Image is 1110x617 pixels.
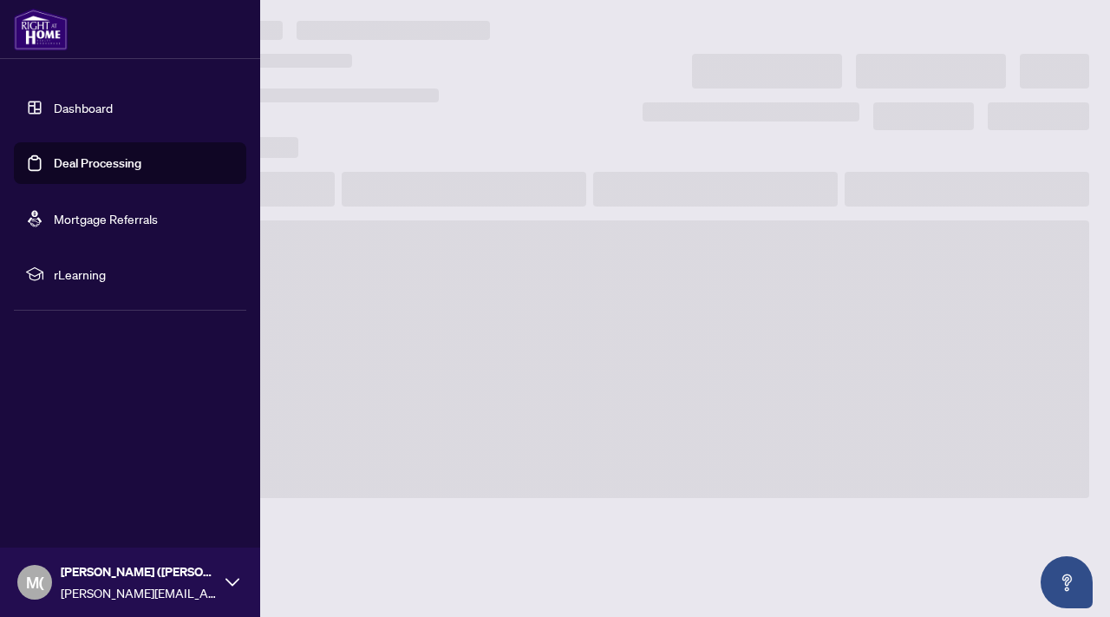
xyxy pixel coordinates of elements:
[54,211,158,226] a: Mortgage Referrals
[54,265,234,284] span: rLearning
[61,583,217,602] span: [PERSON_NAME][EMAIL_ADDRESS][DOMAIN_NAME]
[26,570,44,594] span: M(
[54,155,141,171] a: Deal Processing
[54,100,113,115] a: Dashboard
[14,9,68,50] img: logo
[1041,556,1093,608] button: Open asap
[61,562,217,581] span: [PERSON_NAME] ([PERSON_NAME]) [PERSON_NAME]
